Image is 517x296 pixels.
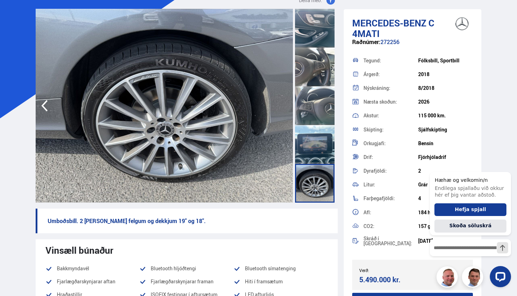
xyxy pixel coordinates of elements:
[352,17,426,29] span: Mercedes-Benz
[363,72,418,77] div: Árgerð:
[352,38,380,46] span: Raðnúmer:
[363,141,418,146] div: Orkugjafi:
[418,182,473,187] div: Grár
[418,168,473,174] div: 2
[359,268,413,273] div: Verð:
[363,210,418,215] div: Afl:
[418,113,473,118] div: 115 000 km.
[36,209,338,233] p: Umboðsbíll. 2 [PERSON_NAME] felgum og dekkjum 19" og 18".
[352,39,473,53] div: 272256
[418,72,473,77] div: 2018
[363,236,418,246] div: Skráð í [GEOGRAPHIC_DATA]:
[36,9,293,203] img: 3187474.jpeg
[46,277,140,286] li: Fjarlægðarskynjarar aftan
[424,161,514,293] iframe: LiveChat chat widget
[234,264,328,273] li: Bluetooth símatenging
[418,223,473,229] div: 157 g/km
[418,196,473,201] div: 4
[418,210,473,215] div: 184 hö. / 1.991 cc.
[418,127,473,132] div: Sjálfskipting
[363,86,418,91] div: Nýskráning:
[363,113,418,118] div: Akstur:
[359,275,410,284] div: 5.490.000 kr.
[418,58,473,63] div: Fólksbíll, Sportbíll
[363,99,418,104] div: Næsta skoðun:
[363,155,418,160] div: Drif:
[46,264,140,273] li: Bakkmyndavél
[363,58,418,63] div: Tegund:
[418,85,473,91] div: 8/2018
[448,13,476,35] img: brand logo
[418,154,473,160] div: Fjórhjóladrif
[363,182,418,187] div: Litur:
[418,99,473,105] div: 2026
[418,238,473,244] div: [DATE]
[363,224,418,229] div: CO2:
[363,127,418,132] div: Skipting:
[234,277,328,286] li: Hiti í framsætum
[363,168,418,173] div: Dyrafjöldi:
[46,245,328,255] div: Vinsæll búnaður
[139,277,234,286] li: Fjarlægðarskynjarar framan
[418,141,473,146] div: Bensín
[139,264,234,273] li: Bluetooth hljóðtengi
[352,17,434,40] span: C 4MATI
[363,196,418,201] div: Farþegafjöldi:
